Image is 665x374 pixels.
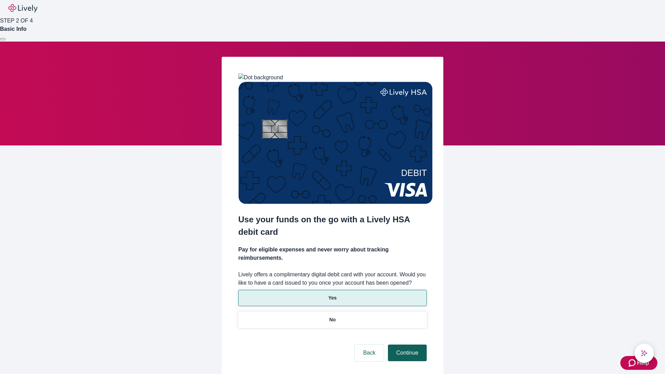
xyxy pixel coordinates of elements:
img: Dot background [238,73,283,82]
p: Yes [328,294,337,302]
img: Debit card [238,82,433,204]
h2: Use your funds on the go with a Lively HSA debit card [238,213,427,238]
svg: Zendesk support icon [629,359,637,367]
button: Zendesk support iconHelp [620,356,657,370]
p: No [329,316,336,323]
svg: Lively AI Assistant [641,350,648,357]
img: Lively [8,4,37,12]
button: chat [635,344,654,363]
h4: Pay for eligible expenses and never worry about tracking reimbursements. [238,246,427,262]
button: Yes [238,290,427,306]
button: Continue [388,345,427,361]
span: Help [637,359,649,367]
button: No [238,312,427,328]
label: Lively offers a complimentary digital debit card with your account. Would you like to have a card... [238,270,427,287]
button: Back [355,345,384,361]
